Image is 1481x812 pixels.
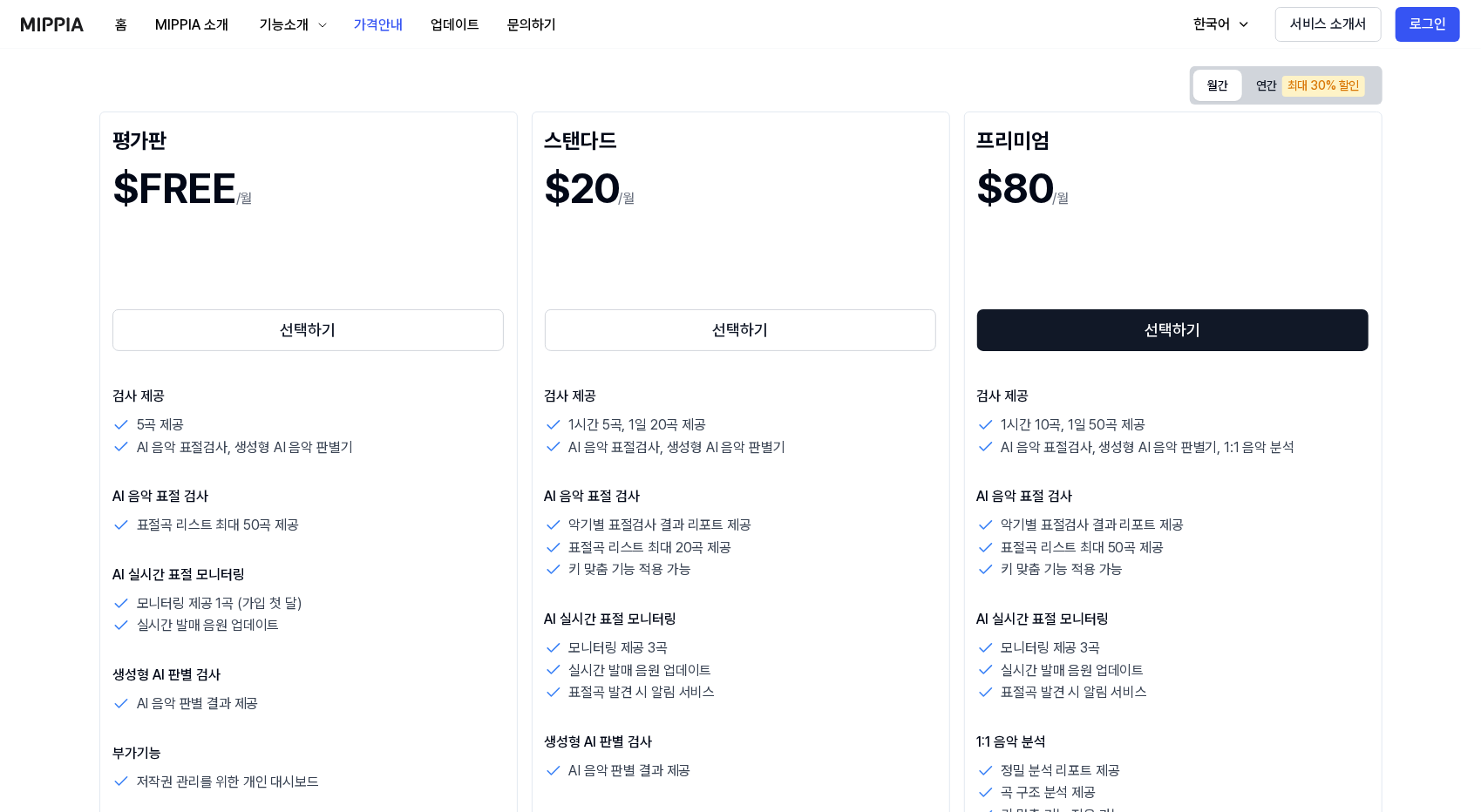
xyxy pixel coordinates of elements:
[569,414,706,436] p: 1시간 5곡, 1일 20곡 제공
[112,125,505,152] div: 평가판
[977,309,1369,351] button: 선택하기
[1002,782,1096,804] p: 곡 구조 분석 제공
[1176,7,1261,42] button: 한국어
[545,125,937,152] div: 스탠다드
[545,486,937,507] p: AI 음악 표절 검사
[340,1,417,49] a: 가격안내
[1275,7,1382,42] button: 서비스 소개서
[1002,660,1145,682] p: 실시간 발매 음원 업데이트
[1002,681,1148,704] p: 표절곡 발견 시 알림 서비스
[545,386,937,407] p: 검사 제공
[137,514,299,537] p: 표절곡 리스트 최대 50곡 제공
[493,8,570,43] button: 문의하기
[1002,436,1294,459] p: AI 음악 표절검사, 생성형 AI 음악 판별기, 1:1 음악 분석
[977,125,1369,152] div: 프리미엄
[545,159,619,218] h1: $20
[1193,70,1242,101] button: 월간
[569,558,691,581] p: 키 맞춤 기능 적용 가능
[977,306,1369,355] a: 선택하기
[569,436,785,459] p: AI 음악 표절검사, 생성형 AI 음악 판별기
[545,609,937,630] p: AI 실시간 표절 모니터링
[21,17,84,31] img: logo
[619,188,635,209] p: /월
[137,436,353,459] p: AI 음악 표절검사, 생성형 AI 음악 판별기
[545,732,937,753] p: 생성형 AI 판별 검사
[137,592,302,615] p: 모니터링 제공 1곡 (가입 첫 달)
[977,386,1369,407] p: 검사 제공
[112,306,505,355] a: 선택하기
[112,565,505,585] p: AI 실시간 표절 모니터링
[236,188,253,209] p: /월
[112,743,505,764] p: 부가기능
[977,486,1369,507] p: AI 음악 표절 검사
[112,159,236,218] h1: $FREE
[112,665,505,686] p: 생성형 AI 판별 검사
[137,771,319,794] p: 저작권 관리를 위한 개인 대시보드
[1002,414,1145,436] p: 1시간 10곡, 1일 50곡 제공
[137,614,280,637] p: 실시간 발매 음원 업데이트
[569,637,668,660] p: 모니터링 제공 3곡
[101,8,141,43] button: 홈
[545,309,937,351] button: 선택하기
[569,760,691,782] p: AI 음악 판별 결과 제공
[1002,760,1120,782] p: 정밀 분석 리포트 제공
[417,1,493,49] a: 업데이트
[1190,14,1233,35] div: 한국어
[1396,7,1460,42] button: 로그인
[569,660,712,682] p: 실시간 발매 음원 업데이트
[340,8,417,43] button: 가격안내
[112,386,505,407] p: 검사 제공
[1002,637,1100,660] p: 모니터링 제공 3곡
[1282,76,1365,97] div: 최대 30% 할인
[137,414,184,436] p: 5곡 제공
[569,537,731,559] p: 표절곡 리스트 최대 20곡 제공
[569,681,716,704] p: 표절곡 발견 시 알림 서비스
[977,732,1369,753] p: 1:1 음악 분석
[256,15,312,36] div: 기능소개
[112,486,505,507] p: AI 음악 표절 검사
[1053,188,1070,209] p: /월
[977,159,1053,218] h1: $80
[1242,71,1378,101] button: 연간
[1002,558,1124,581] p: 키 맞춤 기능 적용 가능
[1002,514,1184,537] p: 악기별 표절검사 결과 리포트 제공
[112,309,505,351] button: 선택하기
[977,609,1369,630] p: AI 실시간 표절 모니터링
[242,8,340,43] button: 기능소개
[137,693,259,715] p: AI 음악 판별 결과 제공
[141,8,242,43] button: MIPPIA 소개
[1002,537,1164,559] p: 표절곡 리스트 최대 50곡 제공
[569,514,751,537] p: 악기별 표절검사 결과 리포트 제공
[545,306,937,355] a: 선택하기
[417,8,493,43] button: 업데이트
